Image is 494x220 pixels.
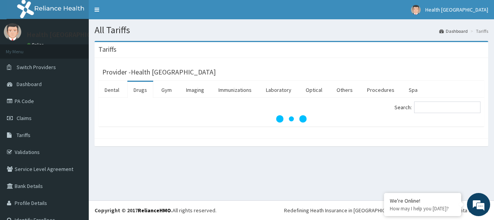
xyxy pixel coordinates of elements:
div: Redefining Heath Insurance in [GEOGRAPHIC_DATA] using Telemedicine and Data Science! [284,206,488,214]
a: Gym [155,82,178,98]
li: Tariffs [469,28,488,34]
img: User Image [4,23,21,41]
a: Spa [403,82,424,98]
a: Laboratory [260,82,298,98]
span: Switch Providers [17,64,56,71]
a: Dental [98,82,125,98]
input: Search: [414,102,480,113]
label: Search: [394,102,480,113]
footer: All rights reserved. [89,200,494,220]
img: User Image [411,5,421,15]
p: How may I help you today? [390,205,455,212]
div: We're Online! [390,197,455,204]
a: Dashboard [439,28,468,34]
span: Claims [17,115,32,122]
h3: Provider - Health [GEOGRAPHIC_DATA] [102,69,216,76]
a: Others [330,82,359,98]
p: Health [GEOGRAPHIC_DATA] [27,31,113,38]
span: Dashboard [17,81,42,88]
span: Health [GEOGRAPHIC_DATA] [425,6,488,13]
a: Optical [299,82,328,98]
a: RelianceHMO [138,207,171,214]
svg: audio-loading [276,103,307,134]
span: Tariffs [17,132,30,139]
h3: Tariffs [98,46,117,53]
a: Immunizations [212,82,258,98]
a: Drugs [127,82,153,98]
a: Procedures [361,82,401,98]
h1: All Tariffs [95,25,488,35]
strong: Copyright © 2017 . [95,207,173,214]
a: Online [27,42,46,47]
a: Imaging [180,82,210,98]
